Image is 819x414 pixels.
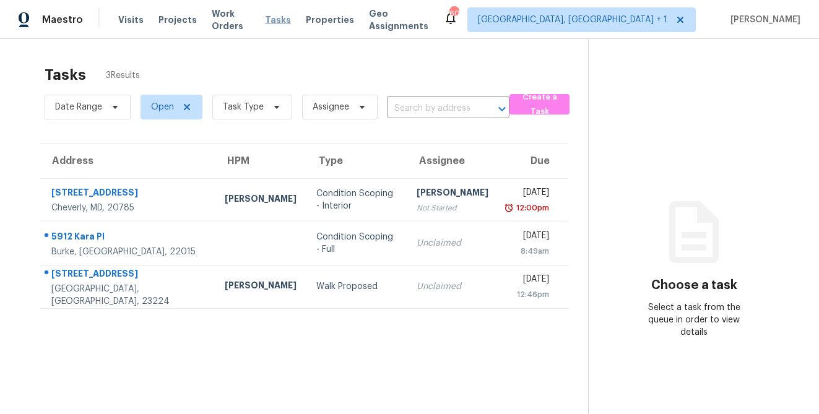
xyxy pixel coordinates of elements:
span: Task Type [223,101,264,113]
div: 5912 Kara Pl [51,230,205,246]
div: [PERSON_NAME] [417,186,488,202]
button: Create a Task [509,94,570,114]
div: Unclaimed [417,280,488,293]
div: [GEOGRAPHIC_DATA], [GEOGRAPHIC_DATA], 23224 [51,283,205,308]
div: 12:00pm [514,202,549,214]
span: Maestro [42,14,83,26]
span: Visits [118,14,144,26]
span: [GEOGRAPHIC_DATA], [GEOGRAPHIC_DATA] + 1 [478,14,667,26]
div: Not Started [417,202,488,214]
div: Cheverly, MD, 20785 [51,202,205,214]
div: Select a task from the queue in order to view details [641,301,747,339]
img: Overdue Alarm Icon [504,202,514,214]
div: [PERSON_NAME] [225,192,297,208]
span: Properties [306,14,354,26]
button: Open [493,100,511,118]
th: Type [306,144,407,178]
div: [DATE] [508,230,549,245]
div: [STREET_ADDRESS] [51,267,205,283]
input: Search by address [387,99,475,118]
span: Date Range [55,101,102,113]
th: Due [498,144,568,178]
span: Tasks [265,15,291,24]
div: Condition Scoping - Full [316,231,397,256]
span: Geo Assignments [369,7,428,32]
span: Work Orders [212,7,250,32]
th: HPM [215,144,306,178]
span: Assignee [313,101,349,113]
th: Address [40,144,215,178]
div: 60 [449,7,458,20]
span: Create a Task [516,90,563,119]
div: 8:49am [508,245,549,257]
span: Open [151,101,174,113]
div: [DATE] [508,186,549,202]
div: Unclaimed [417,237,488,249]
th: Assignee [407,144,498,178]
div: Burke, [GEOGRAPHIC_DATA], 22015 [51,246,205,258]
div: [PERSON_NAME] [225,279,297,295]
div: Condition Scoping - Interior [316,188,397,212]
div: 12:46pm [508,288,549,301]
h2: Tasks [45,69,86,81]
span: [PERSON_NAME] [726,14,800,26]
h3: Choose a task [651,279,737,291]
div: [DATE] [508,273,549,288]
span: 3 Results [106,69,140,82]
div: Walk Proposed [316,280,397,293]
span: Projects [158,14,197,26]
div: [STREET_ADDRESS] [51,186,205,202]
